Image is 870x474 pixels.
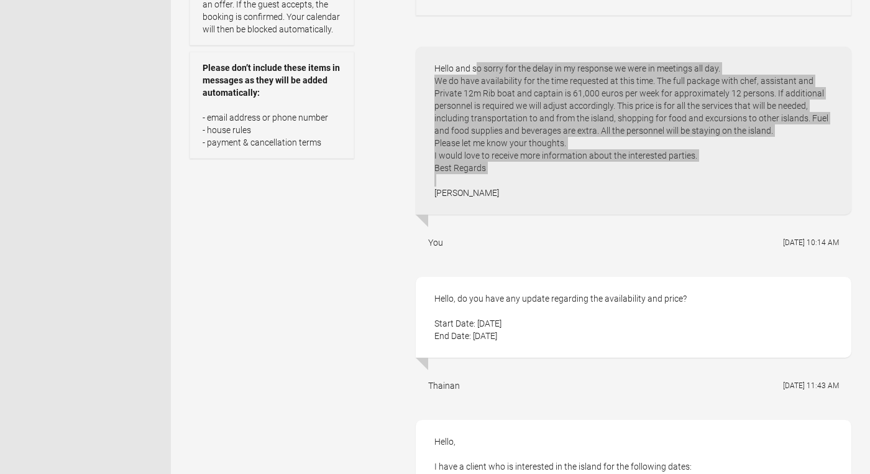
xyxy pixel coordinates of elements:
p: - email address or phone number - house rules - payment & cancellation terms [203,111,341,149]
flynt-date-display: [DATE] 11:43 AM [783,381,839,390]
flynt-date-display: [DATE] 10:14 AM [783,238,839,247]
div: You [428,236,443,249]
div: Hello, do you have any update regarding the availability and price? Start Date: [DATE] End Date: ... [416,277,851,358]
div: Hello and so sorry for the delay in my response we were in meetings all day. We do have availabil... [416,47,851,215]
div: Thainan [428,379,460,392]
strong: Please don’t include these items in messages as they will be added automatically: [203,62,341,99]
